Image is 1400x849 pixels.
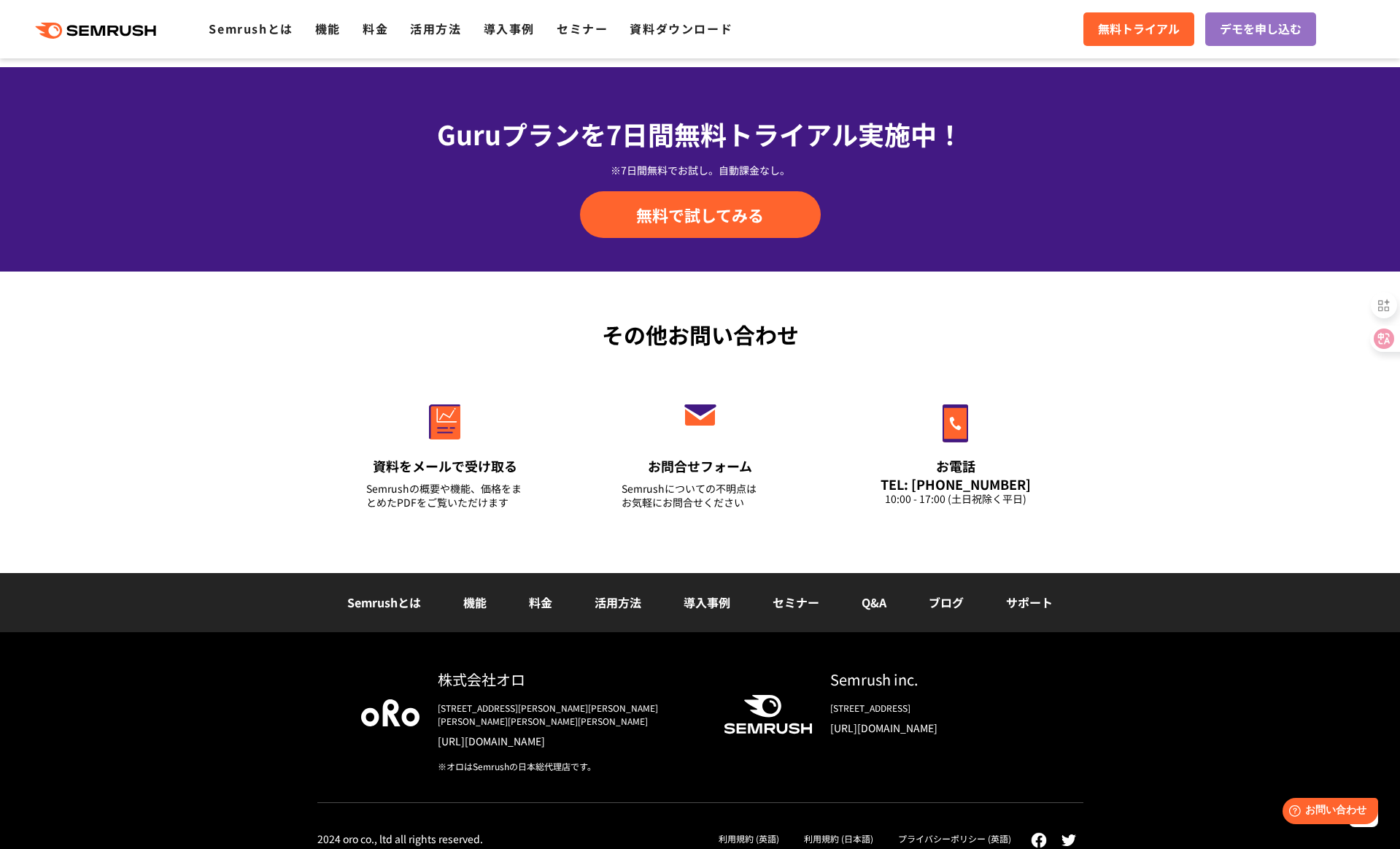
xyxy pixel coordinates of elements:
a: サポート [1006,593,1053,611]
a: 料金 [529,593,552,611]
div: お電話 [877,457,1034,475]
a: お問合せフォーム Semrushについての不明点はお気軽にお問合せください [591,373,810,528]
a: 活用方法 [410,20,461,37]
a: 資料をメールで受け取る Semrushの概要や機能、価格をまとめたPDFをご覧いただけます [336,373,554,528]
div: [STREET_ADDRESS] [830,702,1040,715]
div: Semrush inc. [830,669,1040,690]
div: [STREET_ADDRESS][PERSON_NAME][PERSON_NAME][PERSON_NAME][PERSON_NAME][PERSON_NAME] [438,702,700,728]
img: twitter [1061,834,1076,846]
a: 無料で試してみる [580,191,821,238]
div: 資料をメールで受け取る [366,457,524,475]
a: 機能 [315,20,341,37]
div: お問合せフォーム [622,457,779,475]
div: 株式会社オロ [438,669,700,690]
a: 資料ダウンロード [630,20,732,37]
a: 導入事例 [684,593,730,611]
span: 無料トライアル [1098,20,1180,39]
a: 活用方法 [595,593,641,611]
a: [URL][DOMAIN_NAME] [438,734,700,748]
a: 無料トライアル [1083,12,1194,46]
div: TEL: [PHONE_NUMBER] [877,476,1034,492]
a: Semrushとは [209,20,293,37]
span: 無料で試してみる [636,204,764,226]
span: デモを申し込む [1220,20,1302,39]
a: Q&A [862,593,886,611]
div: Semrushの概要や機能、価格をまとめたPDFをご覧いただけます [366,482,524,510]
a: プライバシーポリシー (英語) [898,832,1011,845]
div: 10:00 - 17:00 (土日祝除く平日) [877,492,1034,506]
a: 利用規約 (英語) [719,832,779,845]
a: 機能 [463,593,487,611]
a: 料金 [363,20,388,37]
div: 2024 oro co., ltd all rights reserved. [317,832,483,845]
div: Semrushについての不明点は お気軽にお問合せください [622,482,779,510]
div: ※7日間無料でお試し。自動課金なし。 [317,163,1083,177]
div: その他お問い合わせ [317,318,1083,351]
a: [URL][DOMAIN_NAME] [830,721,1040,735]
img: oro company [361,699,419,726]
a: 導入事例 [484,20,535,37]
a: ブログ [929,593,964,611]
span: 無料トライアル実施中！ [674,115,963,153]
div: ※オロはSemrushの日本総代理店です。 [438,760,700,773]
iframe: Help widget launcher [1270,792,1384,833]
a: 利用規約 (日本語) [804,832,873,845]
a: セミナー [773,593,819,611]
a: デモを申し込む [1205,12,1316,46]
div: Guruプランを7日間 [317,114,1083,153]
a: セミナー [557,20,608,37]
img: facebook [1031,832,1047,848]
a: Semrushとは [347,593,421,611]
